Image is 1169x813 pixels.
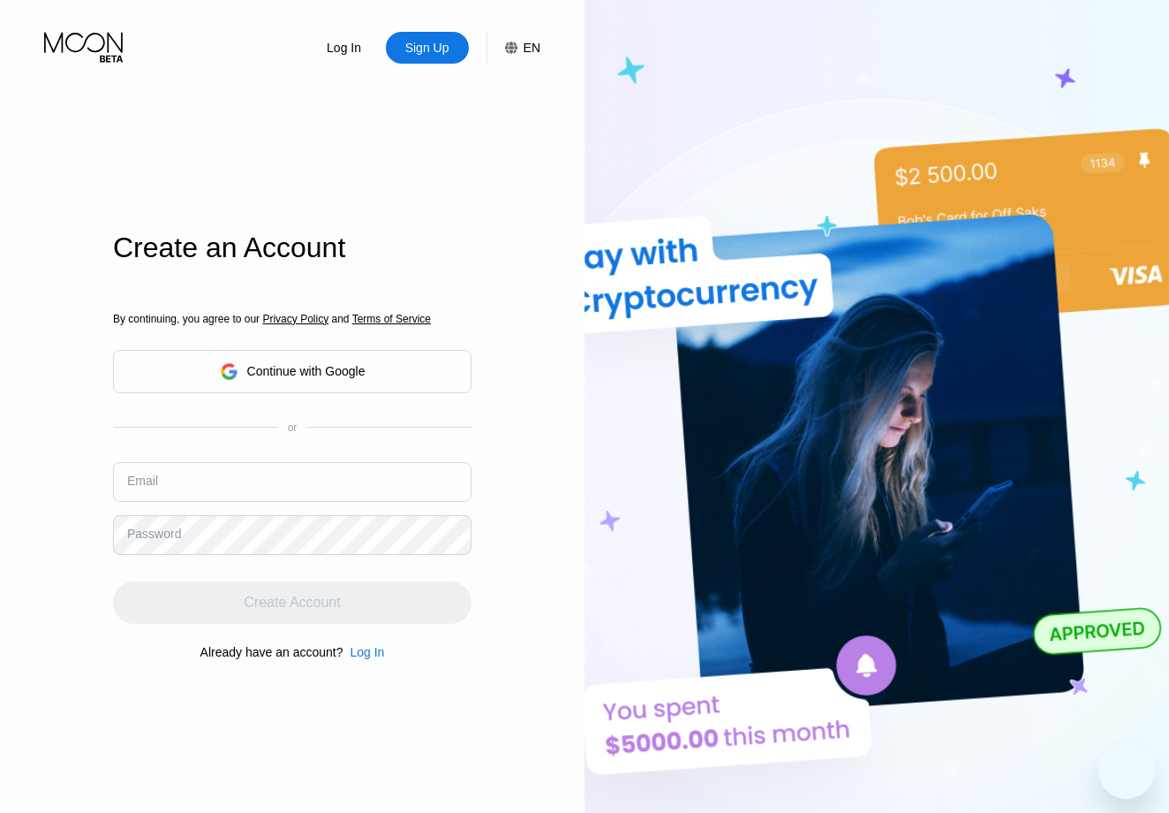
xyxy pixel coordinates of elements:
[386,32,469,64] div: Sign Up
[350,645,384,659] div: Log In
[352,313,431,325] span: Terms of Service
[328,313,352,325] span: and
[343,645,384,659] div: Log In
[403,39,451,57] div: Sign Up
[262,313,328,325] span: Privacy Policy
[127,527,181,541] div: Password
[325,39,363,57] div: Log In
[303,32,386,64] div: Log In
[113,313,471,325] div: By continuing, you agree to our
[247,364,366,378] div: Continue with Google
[524,41,540,55] div: EN
[113,232,471,264] div: Create an Account
[1098,742,1155,799] iframe: Button to launch messaging window
[288,422,298,434] div: or
[127,474,158,488] div: Email
[113,350,471,393] div: Continue with Google
[200,645,343,659] div: Already have an account?
[486,32,540,64] div: EN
